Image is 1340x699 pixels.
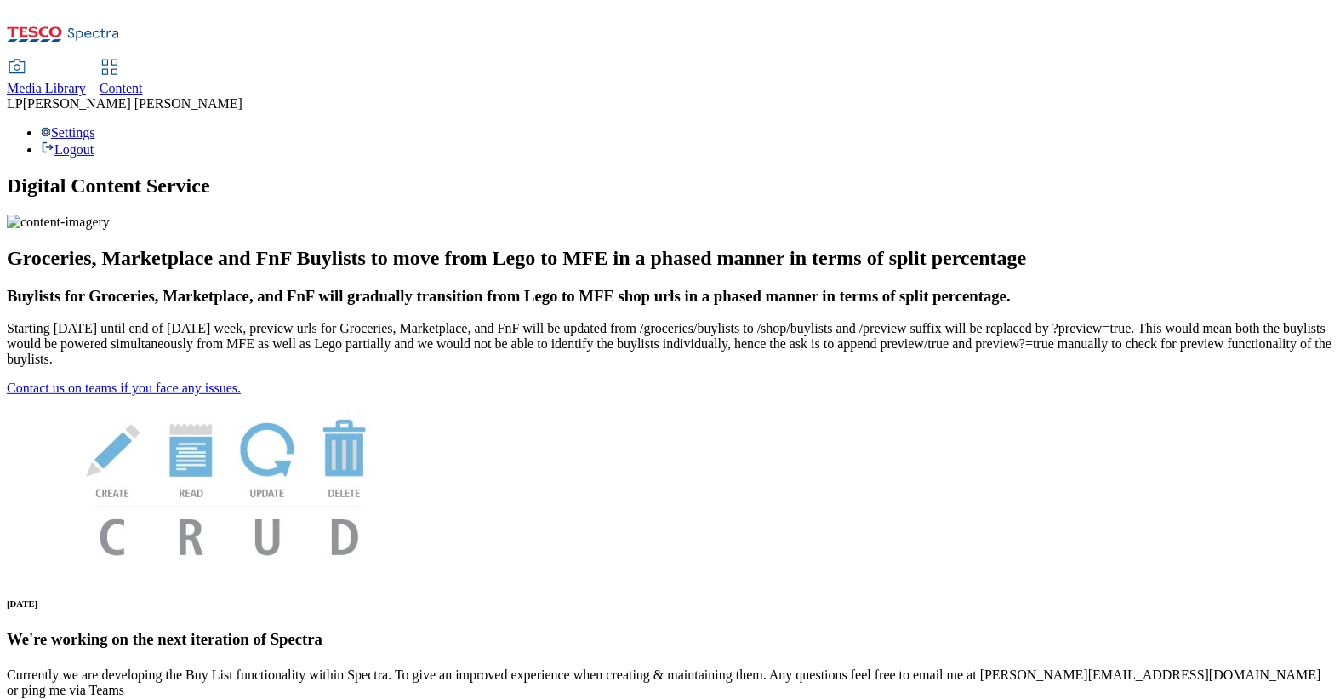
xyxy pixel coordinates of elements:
[7,287,1333,306] h3: Buylists for Groceries, Marketplace, and FnF will gradually transition from Lego to MFE shop urls...
[100,60,143,96] a: Content
[7,599,1333,609] h6: [DATE]
[41,142,94,157] a: Logout
[7,96,23,111] span: LP
[7,381,241,395] a: Contact us on teams if you face any issues.
[7,215,110,230] img: content-imagery
[7,247,1333,270] h2: Groceries, Marketplace and FnF Buylists to move from Lego to MFE in a phased manner in terms of s...
[41,125,95,140] a: Settings
[7,396,449,574] img: News Image
[7,630,1333,649] h3: We're working on the next iteration of Spectra
[23,96,242,111] span: [PERSON_NAME] [PERSON_NAME]
[100,81,143,95] span: Content
[7,175,1333,198] h1: Digital Content Service
[7,667,1333,698] p: Currently we are developing the Buy List functionality within Spectra. To give an improved experi...
[7,321,1333,367] p: Starting [DATE] until end of [DATE] week, preview urls for Groceries, Marketplace, and FnF will b...
[7,81,86,95] span: Media Library
[7,60,86,96] a: Media Library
